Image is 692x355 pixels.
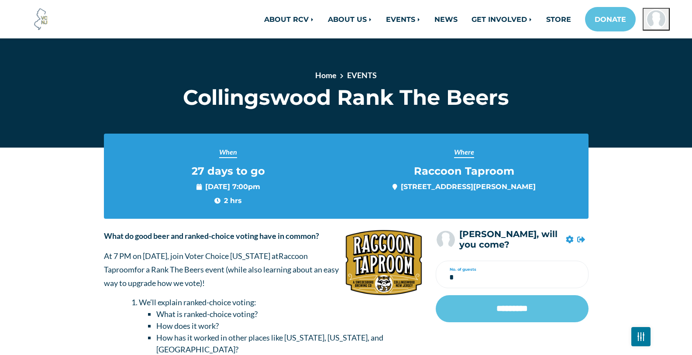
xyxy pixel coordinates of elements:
nav: Main navigation [166,7,670,31]
h5: [PERSON_NAME], will you come? [459,229,562,250]
span: Where [454,147,474,158]
span: Raccoon Taproom [104,251,308,274]
a: GET INVOLVED [465,10,539,28]
img: Philip Welsh [436,230,456,250]
span: [DATE] 7:00pm [196,181,260,192]
button: Open profile menu for Philip Welsh [643,8,670,31]
a: EVENTS [347,70,377,80]
li: What is ranked-choice voting? [156,308,423,320]
img: Philip Welsh [646,9,666,29]
nav: breadcrumb [197,69,495,85]
span: Raccoon Taproom [414,165,514,178]
strong: What do good beer and ranked-choice voting have in common? [104,231,319,241]
a: ABOUT RCV [257,10,321,28]
img: silologo1.png [345,229,423,296]
h1: Collingswood Rank The Beers [166,85,526,110]
span: 27 days to go [192,165,265,178]
span: When [219,147,237,158]
img: Fader [637,334,644,338]
a: STORE [539,10,578,28]
a: DONATE [585,7,636,31]
span: 2 hrs [214,195,242,206]
li: How does it work? [156,320,423,332]
img: Voter Choice NJ [29,7,53,31]
a: [STREET_ADDRESS][PERSON_NAME] [401,182,536,191]
section: Event info [104,134,589,219]
p: At 7 PM on [DATE], join Voter Choice [US_STATE] at for a Rank The Beers event (while also learnin... [104,249,423,290]
a: Home [315,70,337,80]
a: EVENTS [379,10,427,28]
a: ABOUT US [321,10,379,28]
a: NEWS [427,10,465,28]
